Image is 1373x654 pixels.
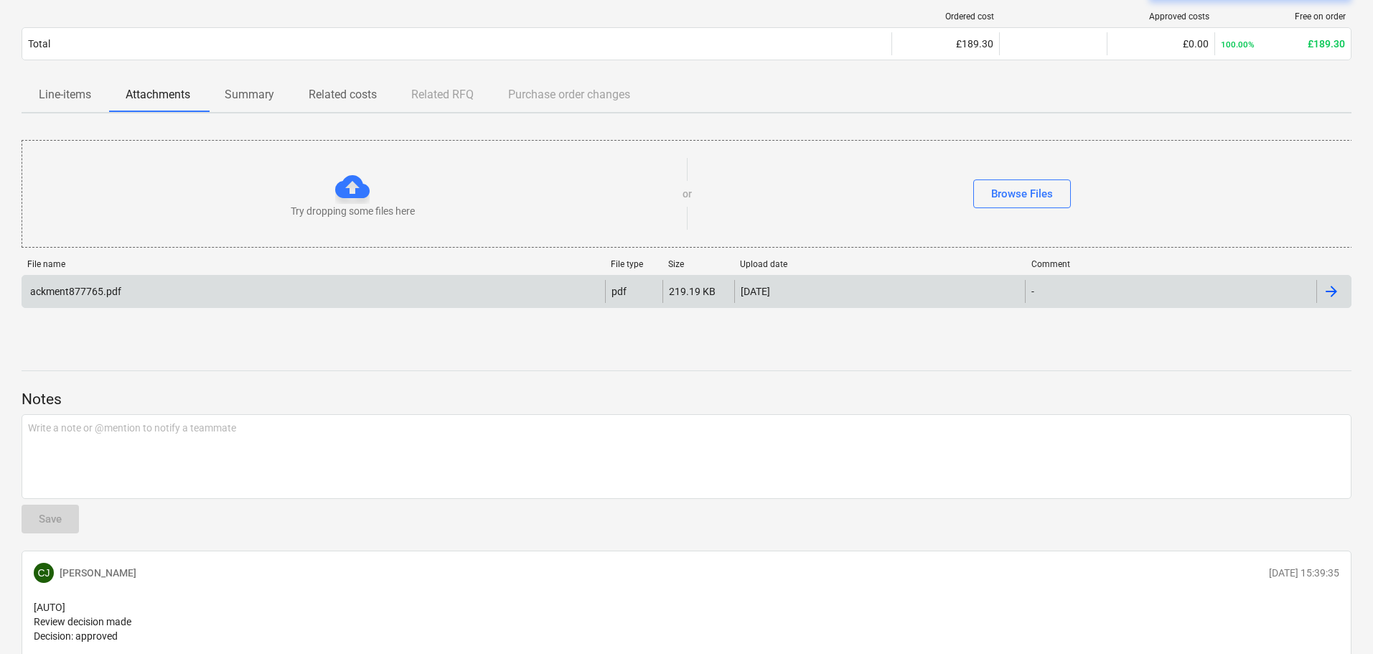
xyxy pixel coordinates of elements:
div: £189.30 [898,38,993,50]
p: Line-items [39,86,91,103]
div: ackment877765.pdf [28,286,121,297]
div: Upload date [740,259,1020,269]
div: Charlie Jameson [34,563,54,583]
div: Comment [1031,259,1311,269]
p: Related costs [309,86,377,103]
div: Approved costs [1113,11,1209,22]
div: File type [611,259,657,269]
p: or [683,187,692,201]
div: pdf [611,286,627,297]
p: Attachments [126,86,190,103]
div: 219.19 KB [669,286,716,297]
p: [PERSON_NAME] [60,566,136,580]
div: [DATE] [741,286,770,297]
p: [DATE] 15:39:35 [1269,566,1339,580]
div: File name [27,259,599,269]
div: - [1031,286,1034,297]
div: Total [28,38,50,50]
div: Size [668,259,728,269]
span: [AUTO] Review decision made Decision: approved [34,602,131,642]
p: Summary [225,86,274,103]
div: Ordered cost [898,11,994,22]
div: Browse Files [991,184,1053,203]
div: Try dropping some files hereorBrowse Files [22,140,1353,248]
small: 100.00% [1221,39,1255,50]
div: Free on order [1221,11,1346,22]
p: Notes [22,390,1351,410]
span: CJ [37,567,50,579]
iframe: Chat Widget [1301,585,1373,654]
div: £189.30 [1221,38,1345,50]
button: Browse Files [973,179,1071,208]
div: £0.00 [1113,38,1209,50]
p: Try dropping some files here [291,204,415,218]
